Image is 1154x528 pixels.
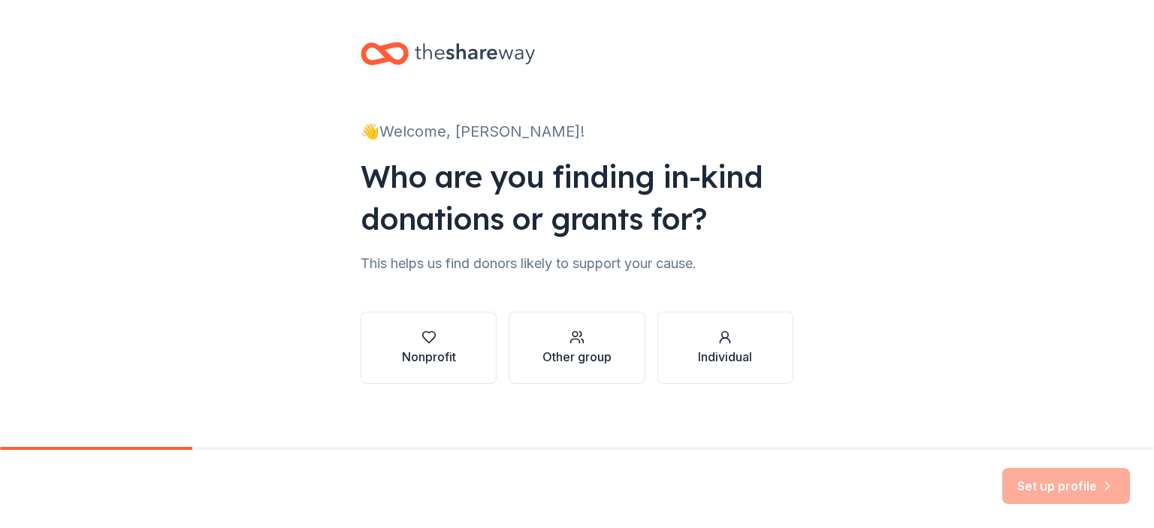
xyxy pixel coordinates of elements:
[698,348,752,366] div: Individual
[361,312,497,384] button: Nonprofit
[361,119,793,143] div: 👋 Welcome, [PERSON_NAME]!
[657,312,793,384] button: Individual
[542,348,612,366] div: Other group
[402,348,456,366] div: Nonprofit
[361,252,793,276] div: This helps us find donors likely to support your cause.
[509,312,645,384] button: Other group
[361,155,793,240] div: Who are you finding in-kind donations or grants for?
